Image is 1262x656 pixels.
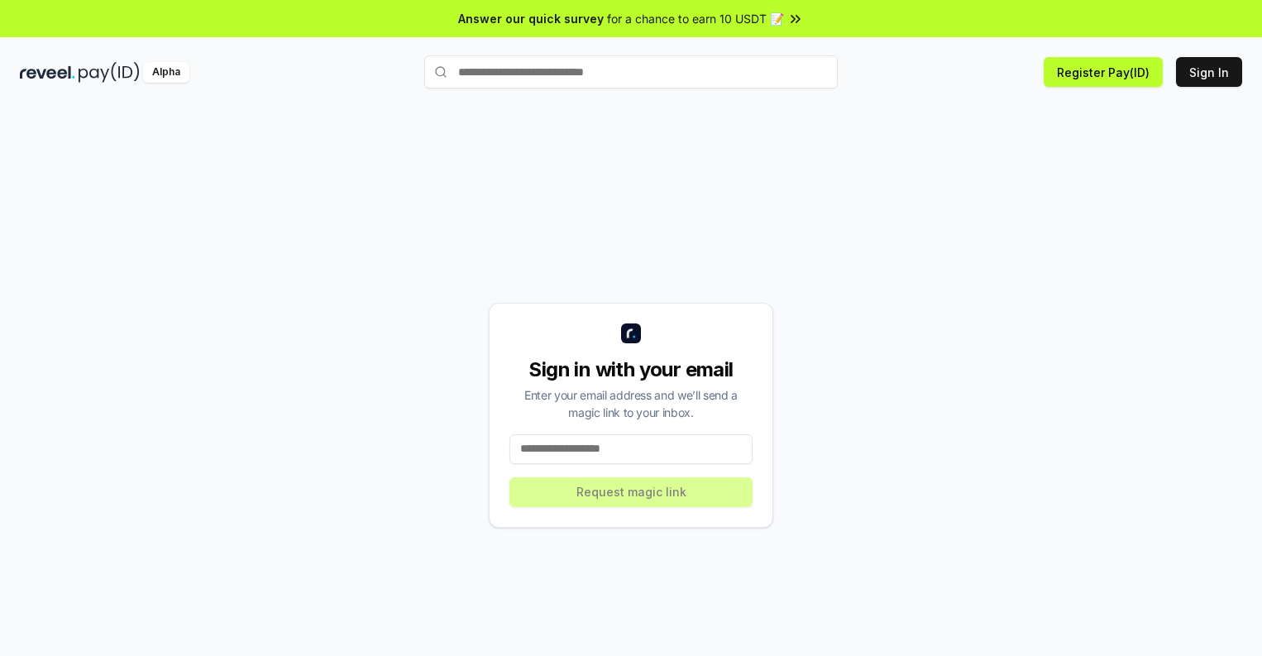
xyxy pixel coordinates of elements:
div: Alpha [143,62,189,83]
span: Answer our quick survey [458,10,604,27]
div: Sign in with your email [509,357,753,383]
span: for a chance to earn 10 USDT 📝 [607,10,784,27]
img: reveel_dark [20,62,75,83]
div: Enter your email address and we’ll send a magic link to your inbox. [509,386,753,421]
img: logo_small [621,323,641,343]
img: pay_id [79,62,140,83]
button: Register Pay(ID) [1044,57,1163,87]
button: Sign In [1176,57,1242,87]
